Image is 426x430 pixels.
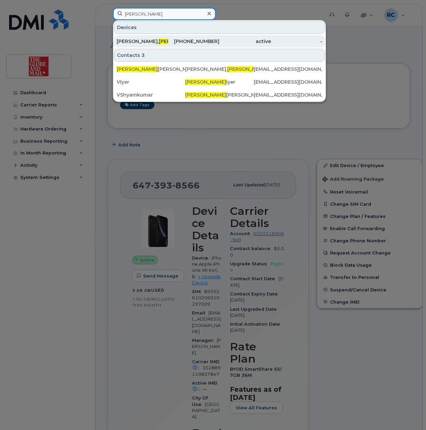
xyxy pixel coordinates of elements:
[254,91,322,98] div: [EMAIL_ADDRESS][DOMAIN_NAME]
[185,66,254,73] div: [PERSON_NAME],
[271,38,323,45] div: -
[185,79,254,85] div: Iyer
[114,21,325,34] div: Devices
[117,66,185,73] div: [PERSON_NAME]
[117,66,158,72] span: [PERSON_NAME]
[141,52,145,59] span: 3
[219,38,271,45] div: active
[159,38,200,44] span: [PERSON_NAME]
[254,66,322,73] div: [EMAIL_ADDRESS][DOMAIN_NAME]
[114,49,325,62] div: Contacts
[117,38,168,45] div: [PERSON_NAME],
[168,38,220,45] div: [PHONE_NUMBER]
[185,91,254,98] div: [PERSON_NAME]
[185,92,226,98] span: [PERSON_NAME]
[114,89,325,101] a: VShyamkumar[PERSON_NAME][PERSON_NAME][EMAIL_ADDRESS][DOMAIN_NAME]
[114,76,325,88] a: VIyer[PERSON_NAME]Iyer[EMAIL_ADDRESS][DOMAIN_NAME]
[227,66,268,72] span: [PERSON_NAME]
[185,79,226,85] span: [PERSON_NAME]
[114,63,325,75] a: [PERSON_NAME][PERSON_NAME][PERSON_NAME],[PERSON_NAME][EMAIL_ADDRESS][DOMAIN_NAME]
[117,91,185,98] div: VShyamkumar
[114,35,325,47] a: [PERSON_NAME],[PERSON_NAME][PHONE_NUMBER]active-
[117,79,185,85] div: VIyer
[254,79,322,85] div: [EMAIL_ADDRESS][DOMAIN_NAME]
